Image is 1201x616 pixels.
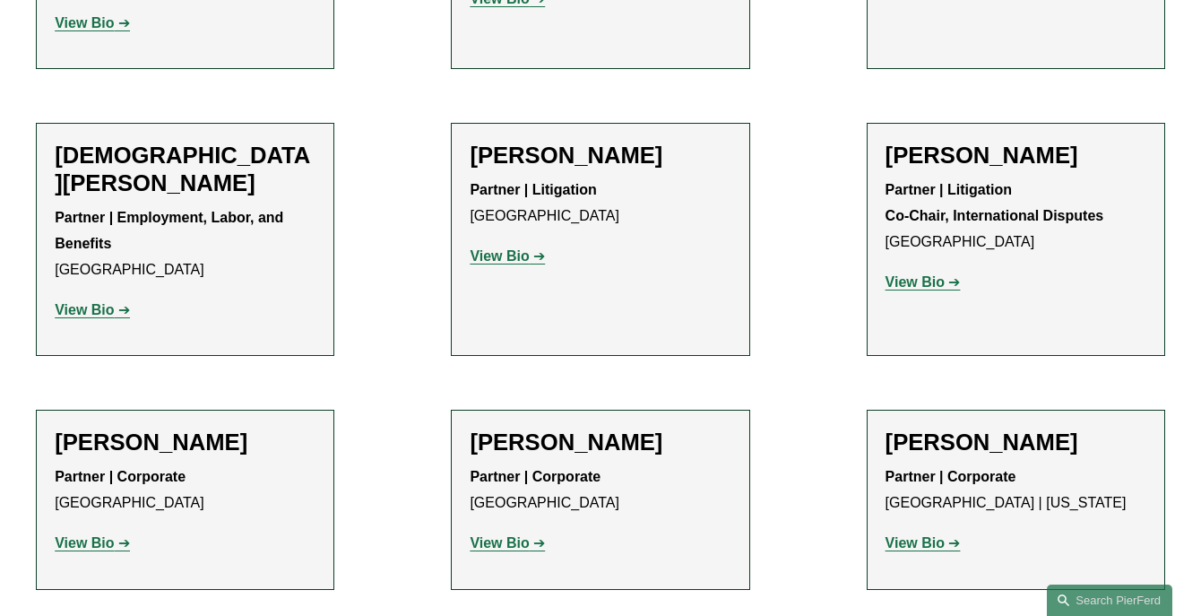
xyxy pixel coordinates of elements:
[886,469,1016,484] strong: Partner | Corporate
[55,210,288,251] strong: Partner | Employment, Labor, and Benefits
[55,15,130,30] a: View Bio
[886,535,945,551] strong: View Bio
[470,248,529,264] strong: View Bio
[886,535,961,551] a: View Bio
[886,464,1146,516] p: [GEOGRAPHIC_DATA] | [US_STATE]
[470,142,730,169] h2: [PERSON_NAME]
[55,535,130,551] a: View Bio
[886,429,1146,456] h2: [PERSON_NAME]
[470,535,529,551] strong: View Bio
[470,182,596,197] strong: Partner | Litigation
[470,469,600,484] strong: Partner | Corporate
[55,469,186,484] strong: Partner | Corporate
[55,535,114,551] strong: View Bio
[470,535,545,551] a: View Bio
[886,274,961,290] a: View Bio
[55,429,315,456] h2: [PERSON_NAME]
[886,182,1104,223] strong: Partner | Litigation Co-Chair, International Disputes
[1047,585,1172,616] a: Search this site
[470,464,730,516] p: [GEOGRAPHIC_DATA]
[55,464,315,516] p: [GEOGRAPHIC_DATA]
[55,142,315,197] h2: [DEMOGRAPHIC_DATA][PERSON_NAME]
[470,429,730,456] h2: [PERSON_NAME]
[886,142,1146,169] h2: [PERSON_NAME]
[55,302,114,317] strong: View Bio
[886,274,945,290] strong: View Bio
[470,248,545,264] a: View Bio
[55,205,315,282] p: [GEOGRAPHIC_DATA]
[55,15,114,30] strong: View Bio
[55,302,130,317] a: View Bio
[886,178,1146,255] p: [GEOGRAPHIC_DATA]
[470,178,730,230] p: [GEOGRAPHIC_DATA]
